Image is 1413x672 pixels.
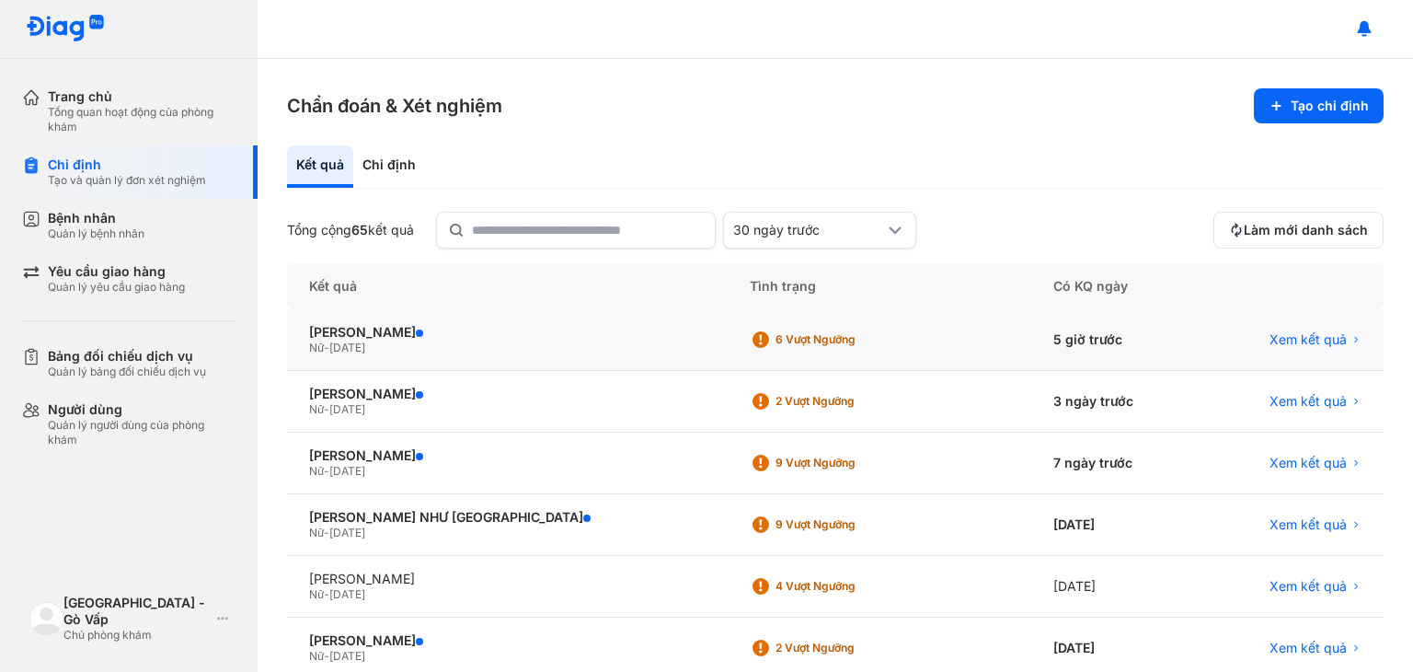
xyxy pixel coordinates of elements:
[309,632,706,649] div: [PERSON_NAME]
[1031,263,1200,309] div: Có KQ ngày
[48,105,235,134] div: Tổng quan hoạt động của phòng khám
[26,15,105,43] img: logo
[324,402,329,416] span: -
[48,418,235,447] div: Quản lý người dùng của phòng khám
[309,341,324,354] span: Nữ
[309,447,706,464] div: [PERSON_NAME]
[309,526,324,539] span: Nữ
[287,145,353,188] div: Kết quả
[48,280,185,295] div: Quản lý yêu cầu giao hàng
[775,394,923,409] div: 2 Vượt ngưỡng
[1269,393,1347,410] span: Xem kết quả
[1031,556,1200,618] div: [DATE]
[48,348,206,365] div: Bảng đối chiếu dịch vụ
[63,595,210,628] div: [GEOGRAPHIC_DATA] - Gò Vấp
[329,526,365,539] span: [DATE]
[287,93,502,119] h3: Chẩn đoán & Xét nghiệm
[309,386,706,402] div: [PERSON_NAME]
[1269,516,1347,533] span: Xem kết quả
[775,517,923,532] div: 9 Vượt ngưỡng
[48,173,206,188] div: Tạo và quản lý đơn xét nghiệm
[324,526,329,539] span: -
[324,464,329,478] span: -
[48,263,185,280] div: Yêu cầu giao hàng
[775,641,923,655] div: 2 Vượt ngưỡng
[1244,222,1368,238] span: Làm mới danh sách
[329,402,365,416] span: [DATE]
[309,509,706,526] div: [PERSON_NAME] NHƯ [GEOGRAPHIC_DATA]
[48,156,206,173] div: Chỉ định
[324,587,329,601] span: -
[29,602,63,636] img: logo
[48,88,235,105] div: Trang chủ
[48,401,235,418] div: Người dùng
[1269,578,1347,595] span: Xem kết quả
[48,226,144,241] div: Quản lý bệnh nhân
[775,332,923,347] div: 6 Vượt ngưỡng
[1269,455,1347,471] span: Xem kết quả
[329,464,365,478] span: [DATE]
[1031,371,1200,433] div: 3 ngày trước
[324,341,329,354] span: -
[1031,433,1200,494] div: 7 ngày trước
[353,145,425,188] div: Chỉ định
[329,587,365,601] span: [DATE]
[48,210,144,226] div: Bệnh nhân
[1269,331,1347,348] span: Xem kết quả
[1254,88,1384,123] button: Tạo chỉ định
[324,649,329,663] span: -
[309,587,324,601] span: Nữ
[329,649,365,663] span: [DATE]
[1213,212,1384,249] button: Làm mới danh sách
[1269,640,1347,656] span: Xem kết quả
[309,649,324,663] span: Nữ
[733,222,884,238] div: 30 ngày trước
[63,628,210,643] div: Chủ phòng khám
[775,456,923,470] div: 9 Vượt ngưỡng
[287,222,414,238] div: Tổng cộng kết quả
[728,263,1031,309] div: Tình trạng
[48,365,206,379] div: Quản lý bảng đối chiếu dịch vụ
[329,341,365,354] span: [DATE]
[309,571,706,587] div: [PERSON_NAME]
[309,402,324,416] span: Nữ
[287,263,728,309] div: Kết quả
[1031,494,1200,556] div: [DATE]
[309,324,706,341] div: [PERSON_NAME]
[775,579,923,594] div: 4 Vượt ngưỡng
[1031,309,1200,371] div: 5 giờ trước
[309,464,324,478] span: Nữ
[351,222,368,238] span: 65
